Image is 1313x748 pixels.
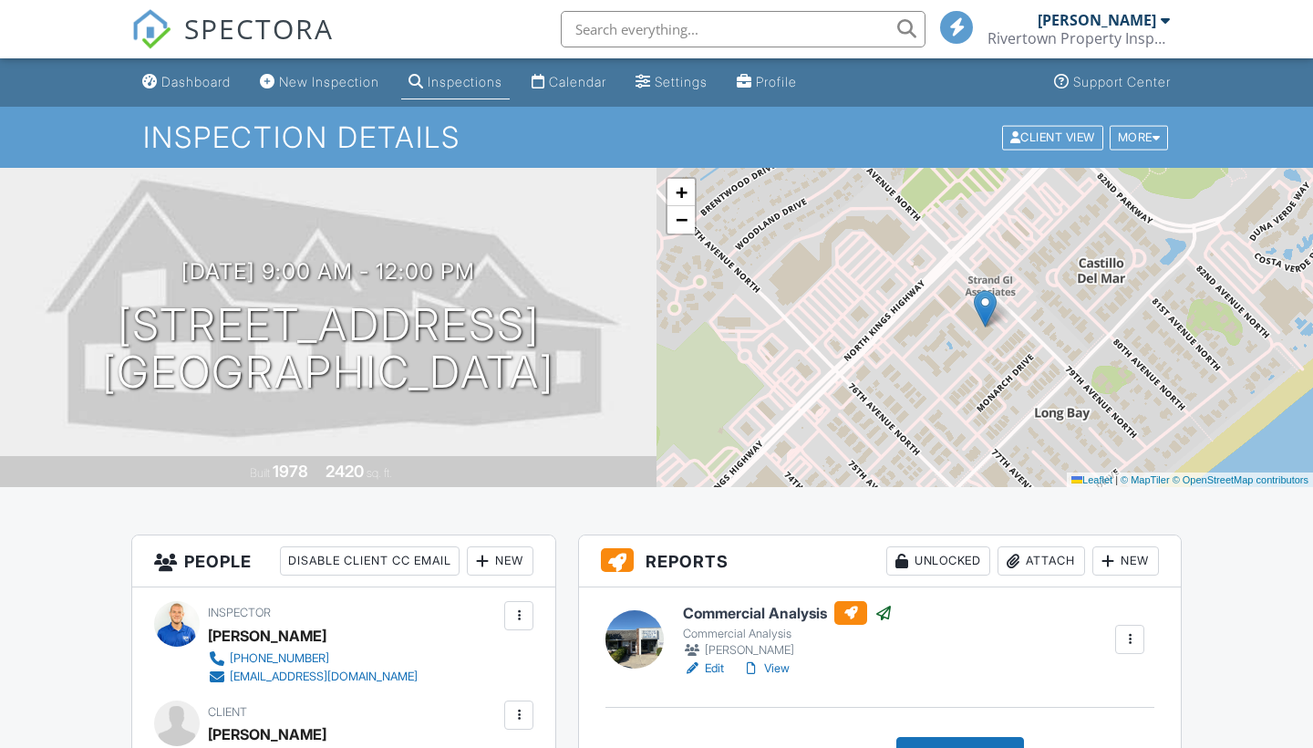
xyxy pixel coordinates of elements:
div: Unlocked [886,546,990,576]
h1: Inspection Details [143,121,1170,153]
div: 1978 [273,462,308,481]
div: Settings [655,74,708,89]
div: Client View [1002,125,1103,150]
span: Inspector [208,606,271,619]
input: Search everything... [561,11,925,47]
a: Profile [729,66,804,99]
a: Client View [1000,130,1108,143]
a: Support Center [1047,66,1178,99]
a: Commercial Analysis Commercial Analysis [PERSON_NAME] [683,601,893,660]
div: [PHONE_NUMBER] [230,651,329,666]
span: | [1115,474,1118,485]
span: + [676,181,688,203]
a: Calendar [524,66,614,99]
div: Rivertown Property Inspections [987,29,1170,47]
div: Commercial Analysis [683,627,893,641]
h3: People [132,535,555,587]
span: SPECTORA [184,9,334,47]
div: [PERSON_NAME] [1038,11,1156,29]
div: [EMAIL_ADDRESS][DOMAIN_NAME] [230,670,418,684]
a: [PHONE_NUMBER] [208,649,418,668]
a: Leaflet [1071,474,1112,485]
div: Inspections [428,74,502,89]
a: Settings [628,66,715,99]
div: [PERSON_NAME] [208,721,326,748]
h6: Commercial Analysis [683,601,893,625]
a: SPECTORA [131,25,334,63]
img: Marker [974,290,997,327]
div: Disable Client CC Email [280,546,460,576]
a: Dashboard [135,66,238,99]
div: More [1110,125,1169,150]
a: View [742,660,790,678]
div: Attach [998,546,1085,576]
span: Client [208,705,247,719]
div: [PERSON_NAME] [683,641,893,660]
a: Zoom in [667,179,695,206]
h1: [STREET_ADDRESS] [GEOGRAPHIC_DATA] [102,301,554,398]
a: © OpenStreetMap contributors [1173,474,1308,485]
div: Dashboard [161,74,231,89]
a: New Inspection [253,66,387,99]
h3: [DATE] 9:00 am - 12:00 pm [181,259,475,284]
a: [EMAIL_ADDRESS][DOMAIN_NAME] [208,668,418,686]
div: New Inspection [279,74,379,89]
div: New [1092,546,1159,576]
span: Built [250,466,270,480]
a: Inspections [401,66,510,99]
div: New [467,546,533,576]
span: sq. ft. [367,466,392,480]
div: [PERSON_NAME] [208,622,326,649]
a: Zoom out [667,206,695,234]
a: © MapTiler [1121,474,1170,485]
div: Profile [756,74,797,89]
div: 2420 [326,462,364,481]
div: Calendar [549,74,606,89]
a: Edit [683,660,724,678]
img: The Best Home Inspection Software - Spectora [131,9,171,49]
h3: Reports [579,535,1181,587]
span: − [676,208,688,231]
div: Support Center [1073,74,1171,89]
